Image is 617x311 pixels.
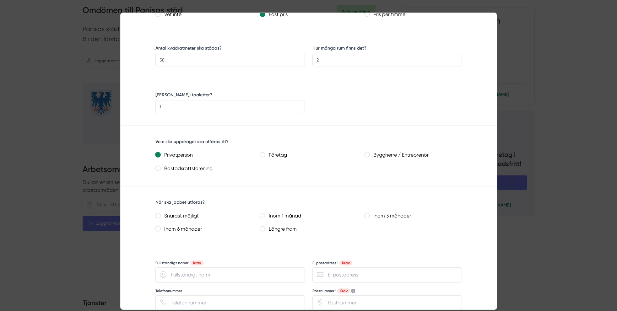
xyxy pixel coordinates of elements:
label: Längre fram [265,225,357,234]
label: Vem ska uppdraget ska utföras åt? [155,139,229,144]
label: Byggherre / Entreprenör [370,151,462,160]
span: Krav [337,288,350,293]
span: Krav [191,260,203,265]
label: [PERSON_NAME]/toaletter? [155,92,212,97]
input: Telefonnummer [155,295,305,310]
input: Skriv ditt svar här... [155,100,305,113]
label: Inom 1 månad [265,212,357,221]
input: E-postadress [312,267,462,282]
label: Inom 3 månader [370,212,462,221]
input: Skriv ditt svar här... [155,54,305,66]
label: Privatperson [160,151,252,160]
input: Vi använder postnummret för att hitta städföretag i ditt område. [312,295,462,310]
span: Krav [339,260,352,265]
label: Antal kvadratmeter ska städas? [155,46,222,51]
label: Vet inte [160,10,252,19]
label: Bostadsrättsförening [160,164,252,173]
label: Telefonnummer [155,288,182,293]
input: Skriv ditt svar här... [312,54,462,66]
label: När ska jobbet utföras? [155,200,205,205]
label: Snarast möjligt [160,212,252,221]
label: Fullständigt namn* [155,260,203,265]
label: Hur många rum finns det? [312,46,366,51]
label: E-postadress* [312,260,352,265]
svg: Telefon [160,299,166,306]
label: Inom 6 månader [160,225,252,234]
label: Företag [265,151,357,160]
input: Fullständigt namn [155,267,305,282]
label: Vi använder postnummret för att hitta städföretag i ditt område. [312,288,355,293]
svg: Pin / Karta [317,299,323,306]
label: Fast pris [265,10,357,19]
label: Pris per timme [370,10,462,19]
